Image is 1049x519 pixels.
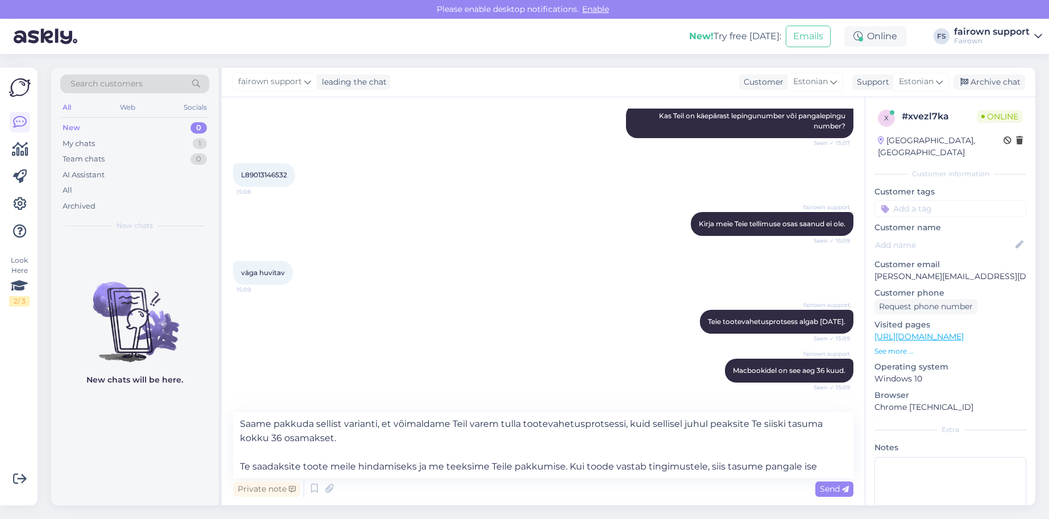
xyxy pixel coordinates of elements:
span: fairown support [803,203,850,211]
span: Seen ✓ 15:07 [807,139,850,147]
div: New [63,122,80,134]
p: Customer phone [874,287,1026,299]
div: 2 / 3 [9,296,30,306]
input: Add a tag [874,200,1026,217]
div: My chats [63,138,95,150]
p: Windows 10 [874,373,1026,385]
span: fairown support [803,350,850,358]
div: 0 [190,153,207,165]
span: x [884,114,889,122]
span: Search customers [71,78,143,90]
div: [GEOGRAPHIC_DATA], [GEOGRAPHIC_DATA] [878,135,1004,159]
span: 15:08 [237,188,279,196]
p: Customer tags [874,186,1026,198]
div: Online [844,26,906,47]
div: Request phone number [874,299,977,314]
span: Teie tootevahetusprotsess algab [DATE]. [708,317,845,326]
p: Chrome [TECHNICAL_ID] [874,401,1026,413]
p: See more ... [874,346,1026,356]
p: Notes [874,442,1026,454]
span: Seen ✓ 15:09 [807,334,850,343]
div: Web [118,100,138,115]
a: [URL][DOMAIN_NAME] [874,331,964,342]
span: 15:09 [237,285,279,294]
div: fairown support [954,27,1030,36]
span: Seen ✓ 15:09 [807,383,850,392]
p: [PERSON_NAME][EMAIL_ADDRESS][DOMAIN_NAME] [874,271,1026,283]
span: Macbookidel on see aeg 36 kuud. [733,366,845,375]
span: Send [820,484,849,494]
div: Archived [63,201,96,212]
img: No chats [51,261,218,364]
input: Add name [875,239,1013,251]
p: New chats will be here. [86,374,183,386]
p: Visited pages [874,319,1026,331]
div: Private note [233,481,300,497]
div: Try free [DATE]: [689,30,781,43]
div: Socials [181,100,209,115]
span: Kas Teil on käepärast lepingunumber või pangalepingu number? [659,111,847,130]
span: L89013146532 [241,171,287,179]
div: Archive chat [953,74,1025,90]
span: väga huvitav [241,268,285,277]
a: fairown supportFairown [954,27,1042,45]
div: Customer [739,76,783,88]
div: Look Here [9,255,30,306]
p: Operating system [874,361,1026,373]
div: 0 [190,122,207,134]
div: Customer information [874,169,1026,179]
div: Team chats [63,153,105,165]
span: Enable [579,4,612,14]
p: Browser [874,389,1026,401]
div: All [60,100,73,115]
div: Extra [874,425,1026,435]
span: Kirja meie Teie tellimuse osas saanud ei ole. [699,219,845,228]
div: Fairown [954,36,1030,45]
div: # xvezl7ka [902,110,977,123]
div: 1 [193,138,207,150]
div: AI Assistant [63,169,105,181]
div: leading the chat [317,76,387,88]
img: Askly Logo [9,77,31,98]
p: Customer email [874,259,1026,271]
b: New! [689,31,714,41]
div: Support [852,76,889,88]
span: fairown support [238,76,302,88]
div: All [63,185,72,196]
div: FS [934,28,950,44]
span: Estonian [899,76,934,88]
button: Emails [786,26,831,47]
span: Estonian [793,76,828,88]
span: New chats [117,221,153,231]
span: fairown support [803,301,850,309]
textarea: Saame pakkuda sellist varianti, et võimaldame Teil varem tulla tootevahetusprotsessi, kuid sellis... [233,412,853,478]
p: Customer name [874,222,1026,234]
span: Online [977,110,1023,123]
span: Seen ✓ 15:09 [807,236,850,245]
